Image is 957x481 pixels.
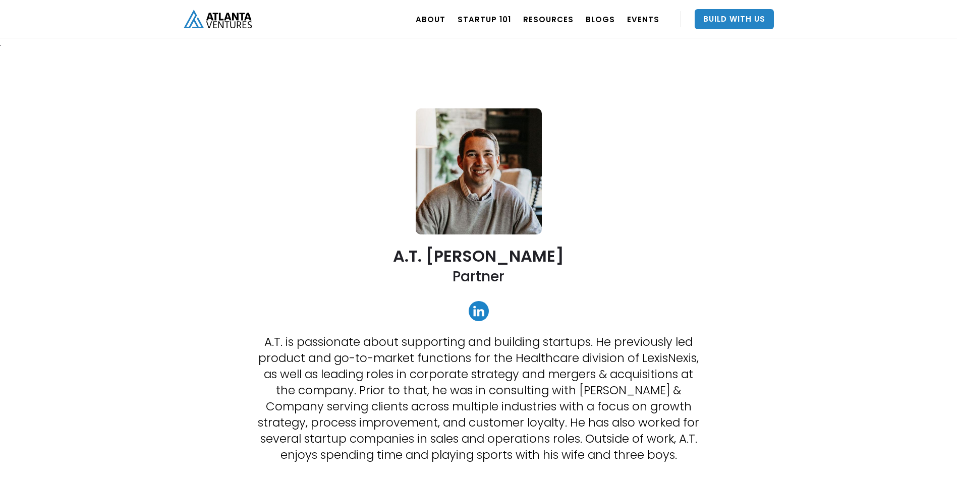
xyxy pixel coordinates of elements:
[458,5,511,33] a: Startup 101
[453,267,504,286] h2: Partner
[393,247,564,265] h2: A.T. [PERSON_NAME]
[627,5,659,33] a: EVENTS
[254,334,703,463] p: A.T. is passionate about supporting and building startups. He previously led product and go-to-ma...
[416,5,445,33] a: ABOUT
[695,9,774,29] a: Build With Us
[523,5,574,33] a: RESOURCES
[586,5,615,33] a: BLOGS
